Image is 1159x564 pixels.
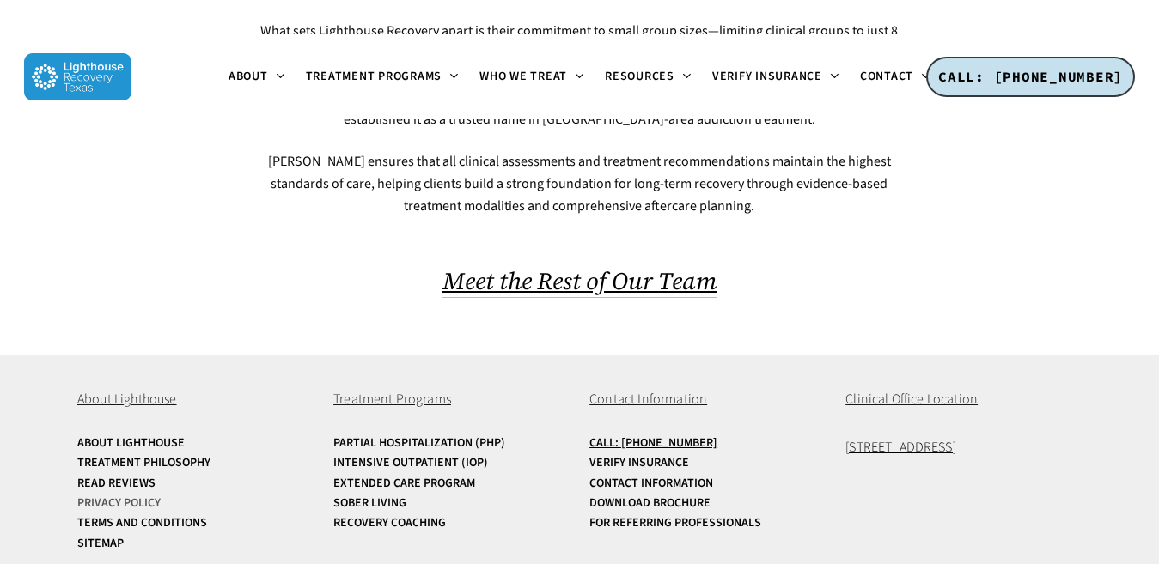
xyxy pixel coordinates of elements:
[589,390,707,409] span: Contact Information
[589,497,826,510] a: Download Brochure
[333,457,570,470] a: Intensive Outpatient (IOP)
[589,457,826,470] a: Verify Insurance
[442,264,717,297] span: Meet the Rest of Our Team
[938,68,1123,85] span: CALL: [PHONE_NUMBER]
[24,53,131,100] img: Lighthouse Recovery Texas
[77,437,314,450] a: About Lighthouse
[296,70,470,84] a: Treatment Programs
[595,70,702,84] a: Resources
[589,477,826,490] a: Contact Information
[77,517,314,530] a: Terms and Conditions
[333,437,570,450] a: Partial Hospitalization (PHP)
[77,457,314,470] a: Treatment Philosophy
[589,517,826,530] a: For Referring Professionals
[702,70,850,84] a: Verify Insurance
[469,70,595,84] a: Who We Treat
[306,68,442,85] span: Treatment Programs
[218,70,296,84] a: About
[479,68,567,85] span: Who We Treat
[77,477,314,490] a: Read Reviews
[229,68,268,85] span: About
[860,68,913,85] span: Contact
[248,151,911,217] p: [PERSON_NAME] ensures that all clinical assessments and treatment recommendations maintain the hi...
[850,70,941,84] a: Contact
[926,57,1135,98] a: CALL: [PHONE_NUMBER]
[333,390,451,409] span: Treatment Programs
[589,434,717,452] u: Call: [PHONE_NUMBER]
[77,497,314,510] a: Privacy Policy
[712,68,822,85] span: Verify Insurance
[442,264,717,298] a: Meet the Rest of Our Team
[845,438,956,457] a: [STREET_ADDRESS]
[77,537,314,550] a: Sitemap
[333,517,570,530] a: Recovery Coaching
[589,437,826,450] a: Call: [PHONE_NUMBER]
[333,497,570,510] a: Sober Living
[845,390,978,409] span: Clinical Office Location
[333,477,570,490] a: Extended Care Program
[248,21,911,151] p: What sets Lighthouse Recovery apart is their commitment to small group sizes—limiting clinical gr...
[605,68,674,85] span: Resources
[77,390,177,409] span: About Lighthouse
